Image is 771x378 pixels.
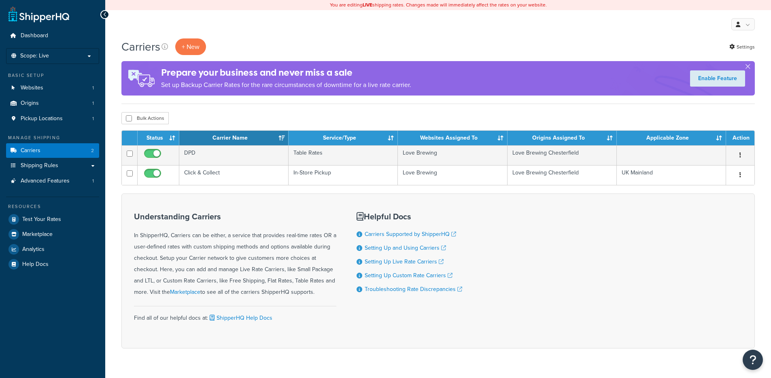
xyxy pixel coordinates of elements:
[6,81,99,96] li: Websites
[6,158,99,173] a: Shipping Rules
[6,143,99,158] a: Carriers 2
[179,165,289,185] td: Click & Collect
[6,174,99,189] a: Advanced Features 1
[92,115,94,122] span: 1
[175,38,206,55] button: + New
[179,145,289,165] td: DPD
[121,112,169,124] button: Bulk Actions
[179,131,289,145] th: Carrier Name: activate to sort column ascending
[161,66,411,79] h4: Prepare your business and never miss a sale
[365,230,456,238] a: Carriers Supported by ShipperHQ
[91,147,94,154] span: 2
[92,85,94,91] span: 1
[365,285,462,293] a: Troubleshooting Rate Discrepancies
[6,72,99,79] div: Basic Setup
[365,244,446,252] a: Setting Up and Using Carriers
[6,111,99,126] a: Pickup Locations 1
[22,231,53,238] span: Marketplace
[398,165,508,185] td: Love Brewing
[398,131,508,145] th: Websites Assigned To: activate to sort column ascending
[617,131,726,145] th: Applicable Zone: activate to sort column ascending
[161,79,411,91] p: Set up Backup Carrier Rates for the rare circumstances of downtime for a live rate carrier.
[6,134,99,141] div: Manage Shipping
[8,6,69,22] a: ShipperHQ Home
[21,32,48,39] span: Dashboard
[726,131,754,145] th: Action
[21,147,40,154] span: Carriers
[289,145,398,165] td: Table Rates
[690,70,745,87] a: Enable Feature
[92,178,94,185] span: 1
[617,165,726,185] td: UK Mainland
[121,39,160,55] h1: Carriers
[289,165,398,185] td: In-Store Pickup
[6,212,99,227] a: Test Your Rates
[6,111,99,126] li: Pickup Locations
[170,288,200,296] a: Marketplace
[138,131,179,145] th: Status: activate to sort column ascending
[6,96,99,111] li: Origins
[134,212,336,298] div: In ShipperHQ, Carriers can be either, a service that provides real-time rates OR a user-defined r...
[6,96,99,111] a: Origins 1
[134,306,336,324] div: Find all of our helpful docs at:
[365,257,444,266] a: Setting Up Live Rate Carriers
[21,178,70,185] span: Advanced Features
[21,100,39,107] span: Origins
[6,227,99,242] a: Marketplace
[21,162,58,169] span: Shipping Rules
[6,203,99,210] div: Resources
[121,61,161,96] img: ad-rules-rateshop-fe6ec290ccb7230408bd80ed9643f0289d75e0ffd9eb532fc0e269fcd187b520.png
[289,131,398,145] th: Service/Type: activate to sort column ascending
[6,242,99,257] a: Analytics
[743,350,763,370] button: Open Resource Center
[508,165,617,185] td: Love Brewing Chesterfield
[6,257,99,272] a: Help Docs
[21,85,43,91] span: Websites
[134,212,336,221] h3: Understanding Carriers
[508,131,617,145] th: Origins Assigned To: activate to sort column ascending
[398,145,508,165] td: Love Brewing
[6,81,99,96] a: Websites 1
[21,115,63,122] span: Pickup Locations
[357,212,462,221] h3: Helpful Docs
[22,216,61,223] span: Test Your Rates
[508,145,617,165] td: Love Brewing Chesterfield
[6,174,99,189] li: Advanced Features
[20,53,49,59] span: Scope: Live
[729,41,755,53] a: Settings
[363,1,372,8] b: LIVE
[6,28,99,43] a: Dashboard
[208,314,272,322] a: ShipperHQ Help Docs
[365,271,452,280] a: Setting Up Custom Rate Carriers
[22,246,45,253] span: Analytics
[6,143,99,158] li: Carriers
[92,100,94,107] span: 1
[22,261,49,268] span: Help Docs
